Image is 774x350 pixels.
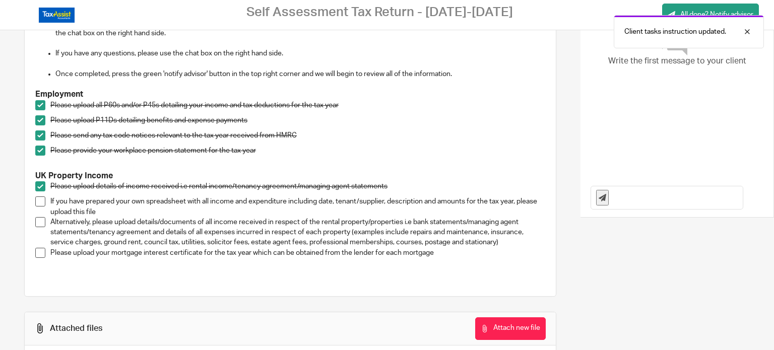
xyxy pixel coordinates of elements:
[35,172,113,180] strong: UK Property Income
[50,115,545,125] p: Please upload P11Ds detailing benefits and expense payments
[608,55,746,67] span: Write the first message to your client
[662,4,759,26] a: All done? Notify advisor
[50,146,545,156] p: Please provide your workplace pension statement for the tax year
[50,323,102,334] div: Attached files
[50,217,545,248] p: Alternatively, please upload details/documents of all income received in respect of the rental pr...
[475,317,546,340] button: Attach new file
[50,196,545,217] p: If you have prepared your own spreadsheet with all income and expenditure including date, tenant/...
[35,90,83,98] strong: Employment
[50,100,545,110] p: Please upload all P60s and/or P45s detailing your income and tax deductions for the tax year
[624,27,726,37] p: Client tasks instruction updated.
[246,5,513,20] h2: Self Assessment Tax Return - [DATE]-[DATE]
[39,8,75,23] img: Logo_TaxAssistAccountants_FullColour_RGB.png
[55,69,545,79] p: Once completed, press the green 'notify advisor' button in the top right corner and we will begin...
[55,48,545,58] p: If you have any questions, please use the chat box on the right hand side.
[50,181,545,191] p: Please upload details of income received i.e rental income/tenancy agreement/managing agent state...
[50,130,545,141] p: Please send any tax code notices relevant to the tax year received from HMRC
[50,248,545,258] p: Please upload your mortgage interest certificate for the tax year which can be obtained from the ...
